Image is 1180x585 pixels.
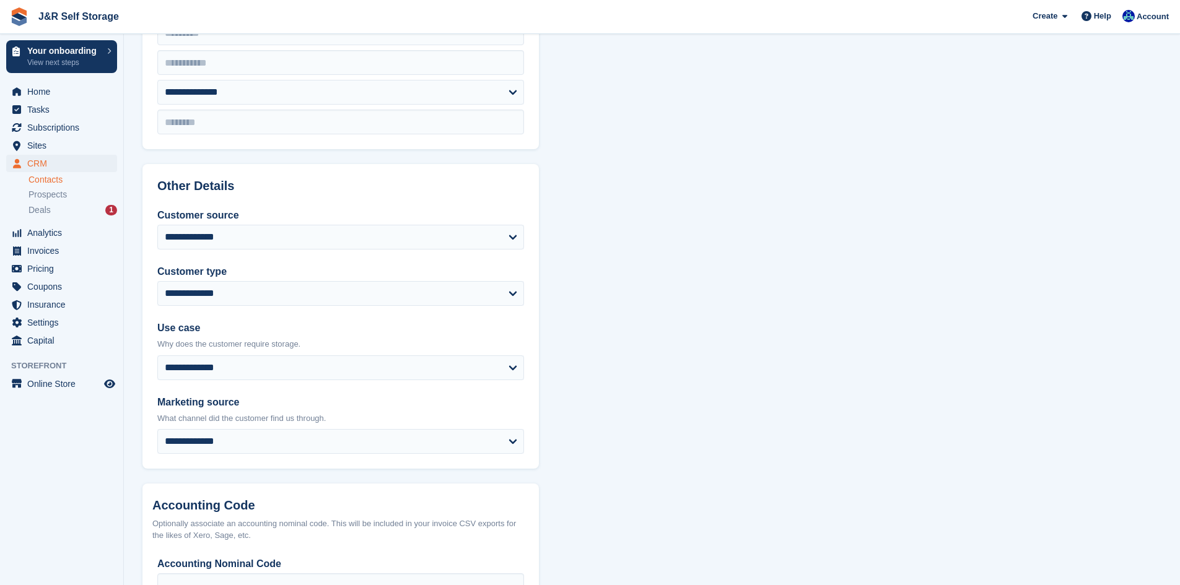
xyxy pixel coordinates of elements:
[6,101,117,118] a: menu
[27,119,102,136] span: Subscriptions
[157,208,524,223] label: Customer source
[102,376,117,391] a: Preview store
[6,119,117,136] a: menu
[6,296,117,313] a: menu
[10,7,28,26] img: stora-icon-8386f47178a22dfd0bd8f6a31ec36ba5ce8667c1dd55bd0f319d3a0aa187defe.svg
[1137,11,1169,23] span: Account
[1033,10,1057,22] span: Create
[1094,10,1111,22] span: Help
[27,155,102,172] span: CRM
[157,395,524,410] label: Marketing source
[6,83,117,100] a: menu
[27,101,102,118] span: Tasks
[6,155,117,172] a: menu
[27,224,102,241] span: Analytics
[6,137,117,154] a: menu
[27,46,101,55] p: Your onboarding
[27,57,101,68] p: View next steps
[28,174,117,186] a: Contacts
[28,204,117,217] a: Deals 1
[6,278,117,295] a: menu
[157,557,524,571] label: Accounting Nominal Code
[6,224,117,241] a: menu
[6,332,117,349] a: menu
[152,498,529,513] h2: Accounting Code
[11,360,123,372] span: Storefront
[6,314,117,331] a: menu
[6,260,117,277] a: menu
[27,242,102,259] span: Invoices
[28,188,117,201] a: Prospects
[157,264,524,279] label: Customer type
[157,179,524,193] h2: Other Details
[27,137,102,154] span: Sites
[28,189,67,201] span: Prospects
[33,6,124,27] a: J&R Self Storage
[1122,10,1135,22] img: Steve Revell
[27,375,102,392] span: Online Store
[157,412,524,425] p: What channel did the customer find us through.
[6,242,117,259] a: menu
[27,332,102,349] span: Capital
[27,83,102,100] span: Home
[27,314,102,331] span: Settings
[28,204,51,216] span: Deals
[152,518,529,542] div: Optionally associate an accounting nominal code. This will be included in your invoice CSV export...
[105,205,117,215] div: 1
[6,375,117,392] a: menu
[27,278,102,295] span: Coupons
[27,260,102,277] span: Pricing
[27,296,102,313] span: Insurance
[157,338,524,350] p: Why does the customer require storage.
[6,40,117,73] a: Your onboarding View next steps
[157,321,524,336] label: Use case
